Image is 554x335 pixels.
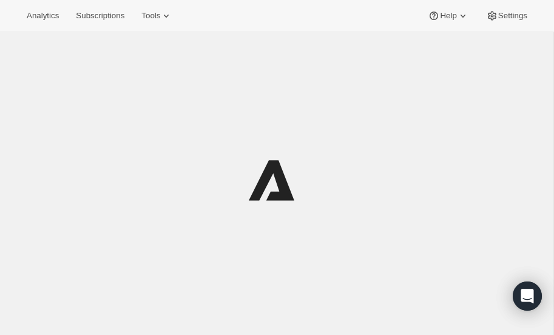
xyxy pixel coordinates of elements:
[19,7,66,24] button: Analytics
[498,11,527,21] span: Settings
[421,7,476,24] button: Help
[27,11,59,21] span: Analytics
[513,281,542,311] div: Open Intercom Messenger
[134,7,180,24] button: Tools
[69,7,132,24] button: Subscriptions
[76,11,124,21] span: Subscriptions
[141,11,160,21] span: Tools
[440,11,456,21] span: Help
[479,7,535,24] button: Settings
